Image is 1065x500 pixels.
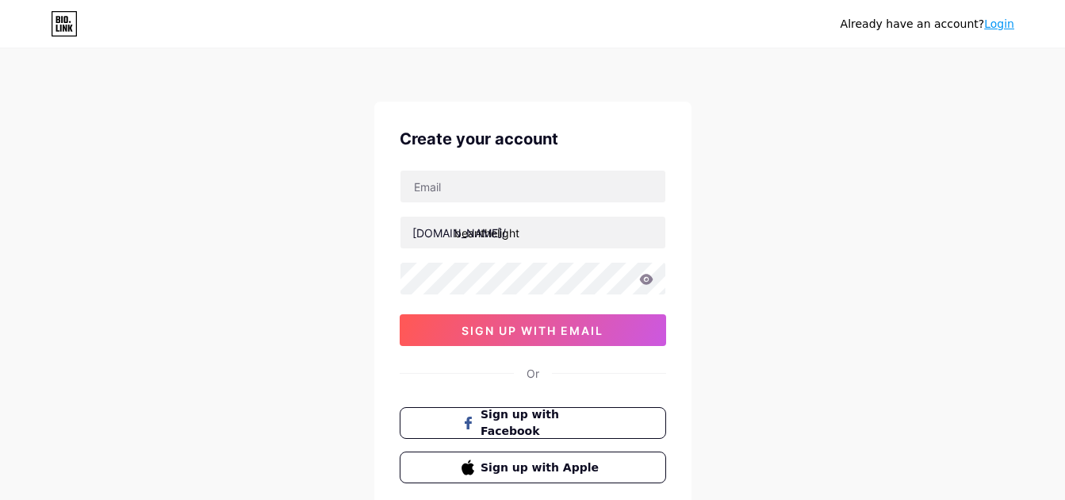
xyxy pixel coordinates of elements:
div: Create your account [400,127,666,151]
span: Sign up with Apple [481,460,603,476]
div: Or [527,365,539,382]
a: Login [984,17,1014,30]
input: username [400,217,665,248]
input: Email [400,171,665,202]
button: sign up with email [400,314,666,346]
div: Already have an account? [841,16,1014,33]
span: sign up with email [462,324,603,337]
div: [DOMAIN_NAME]/ [412,225,506,241]
button: Sign up with Apple [400,452,666,483]
span: Sign up with Facebook [481,406,603,440]
button: Sign up with Facebook [400,407,666,439]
